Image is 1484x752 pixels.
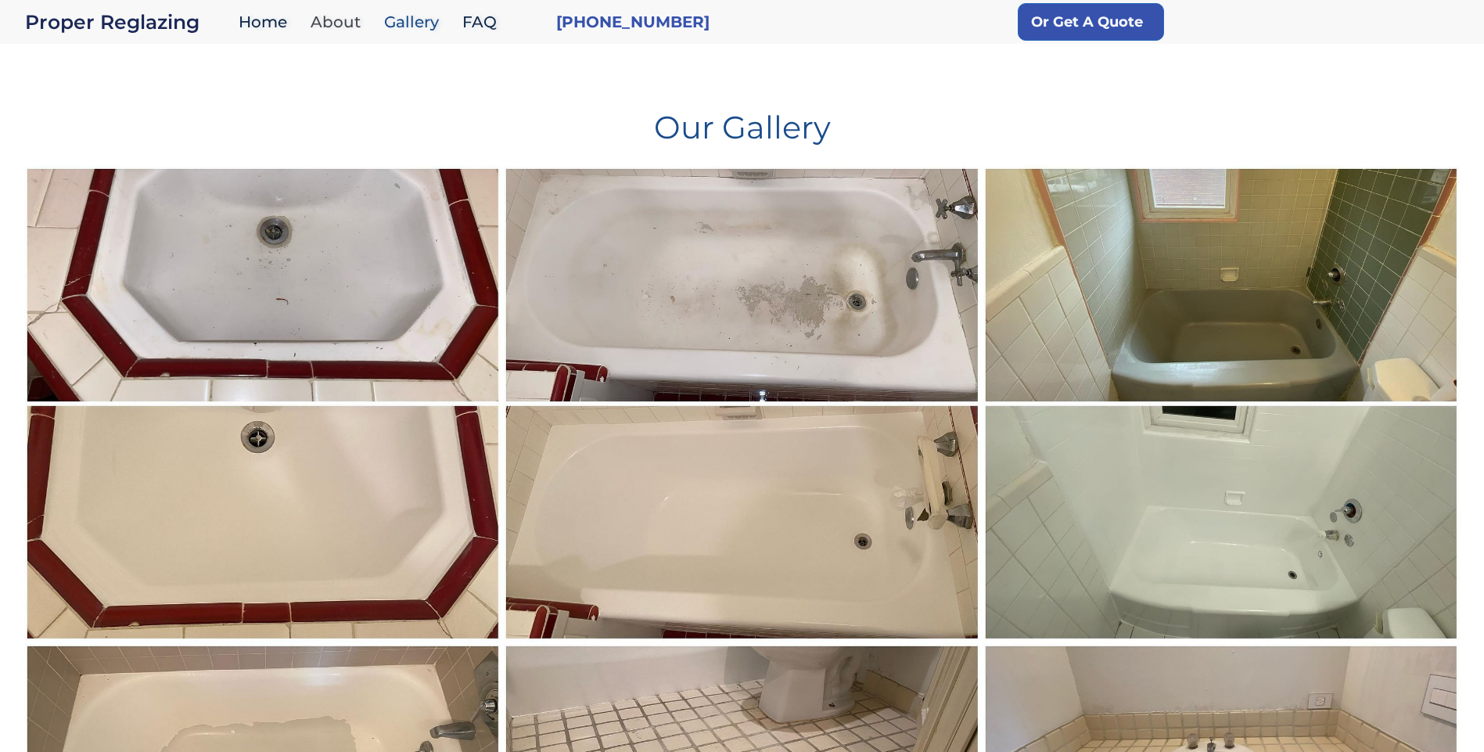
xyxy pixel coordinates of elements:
[23,164,503,643] img: #gallery...
[25,11,231,33] a: home
[455,5,512,39] a: FAQ
[23,165,502,642] a: #gallery...
[501,164,982,643] img: #gallery...
[25,11,231,33] div: Proper Reglazing
[231,5,303,39] a: Home
[981,164,1461,643] img: ...
[982,165,1461,642] a: ...
[303,5,376,39] a: About
[23,99,1461,143] h1: Our Gallery
[502,165,981,642] a: #gallery...
[1018,3,1164,41] a: Or Get A Quote
[376,5,455,39] a: Gallery
[556,11,710,33] a: [PHONE_NUMBER]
